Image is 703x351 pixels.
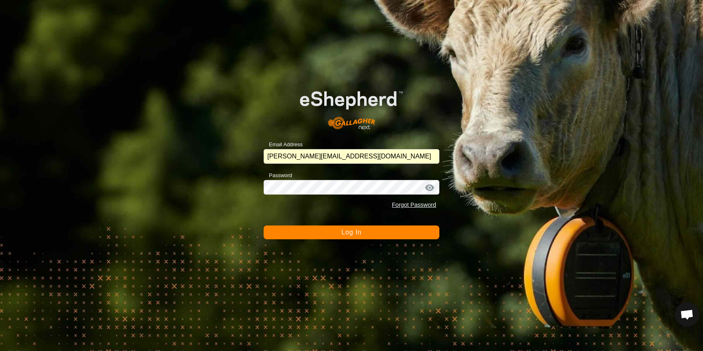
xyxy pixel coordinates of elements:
label: Password [264,171,292,180]
button: Log In [264,225,439,239]
input: Email Address [264,149,439,164]
a: Forgot Password [392,201,436,208]
span: Log In [341,229,361,236]
div: Open chat [675,302,699,327]
img: E-shepherd Logo [281,76,422,136]
label: Email Address [264,141,303,149]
